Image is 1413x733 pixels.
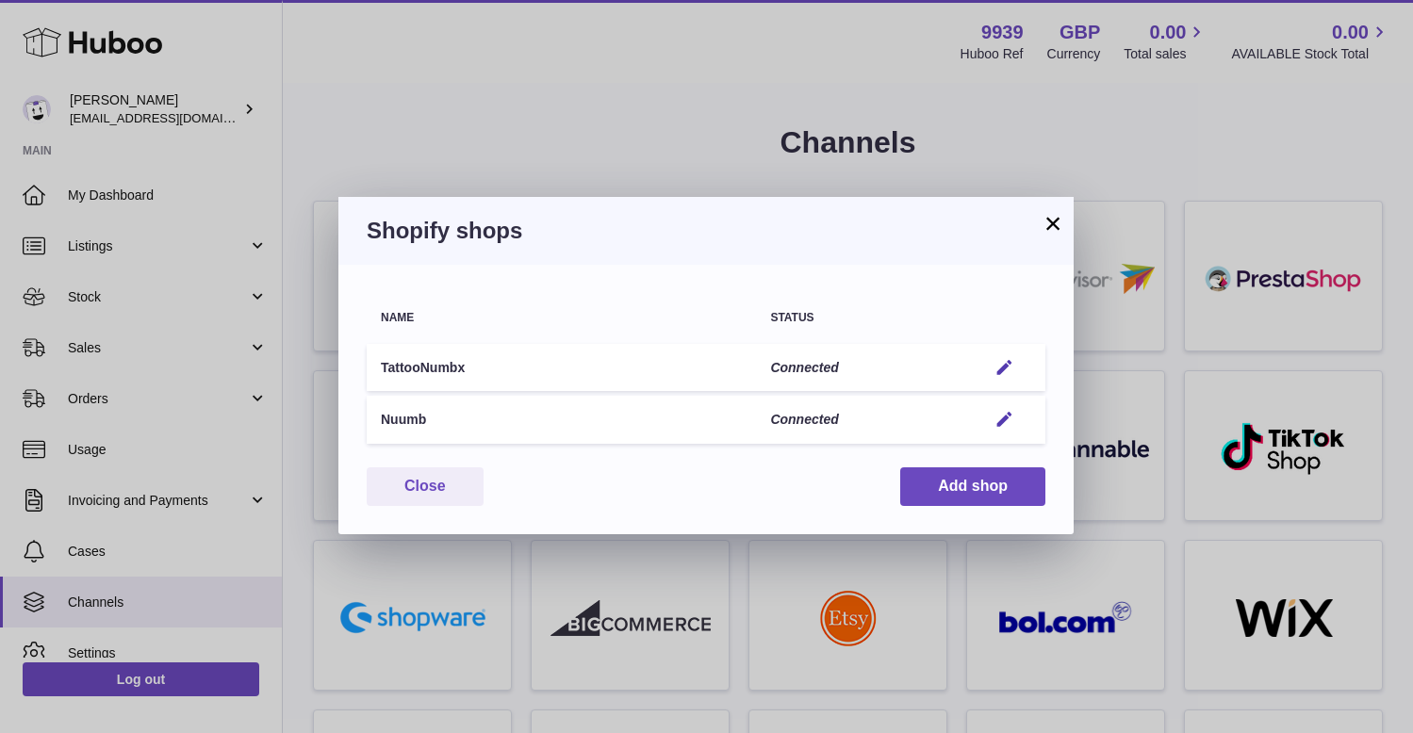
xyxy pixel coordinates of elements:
[770,312,959,324] div: Status
[756,396,973,444] td: Connected
[367,467,484,506] button: Close
[900,467,1045,506] button: Add shop
[1042,212,1064,235] button: ×
[756,344,973,392] td: Connected
[367,344,756,392] td: TattooNumbx
[381,312,742,324] div: Name
[367,216,1045,246] h3: Shopify shops
[367,396,756,444] td: Nuumb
